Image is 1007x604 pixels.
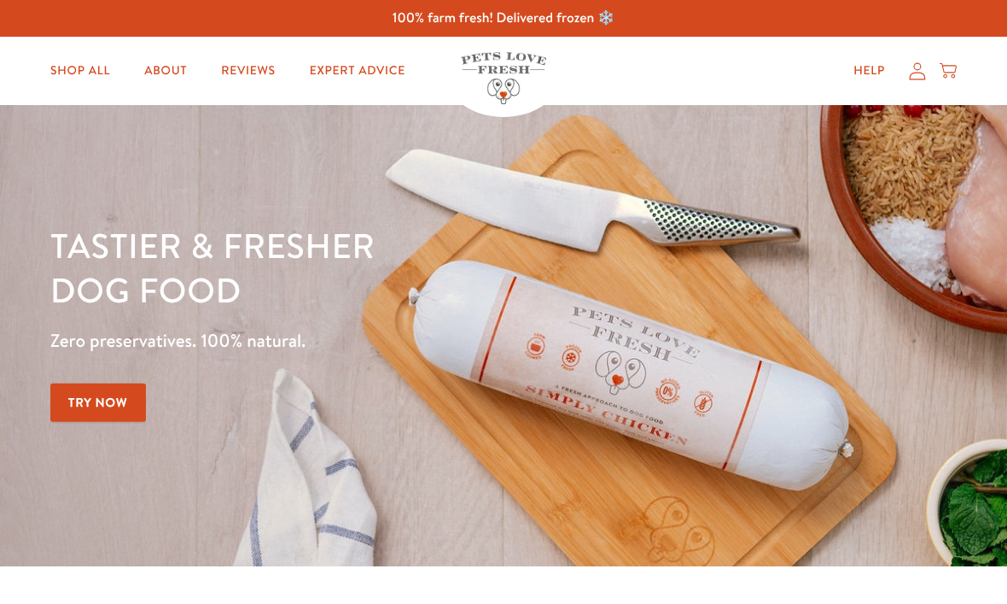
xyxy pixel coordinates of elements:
a: Shop All [37,54,124,88]
a: Expert Advice [296,54,419,88]
p: Zero preservatives. 100% natural. [50,325,655,356]
a: Help [840,54,899,88]
h1: Tastier & fresher dog food [50,223,655,312]
a: About [131,54,201,88]
a: Try Now [50,384,146,422]
img: Pets Love Fresh [461,52,546,104]
a: Reviews [207,54,288,88]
